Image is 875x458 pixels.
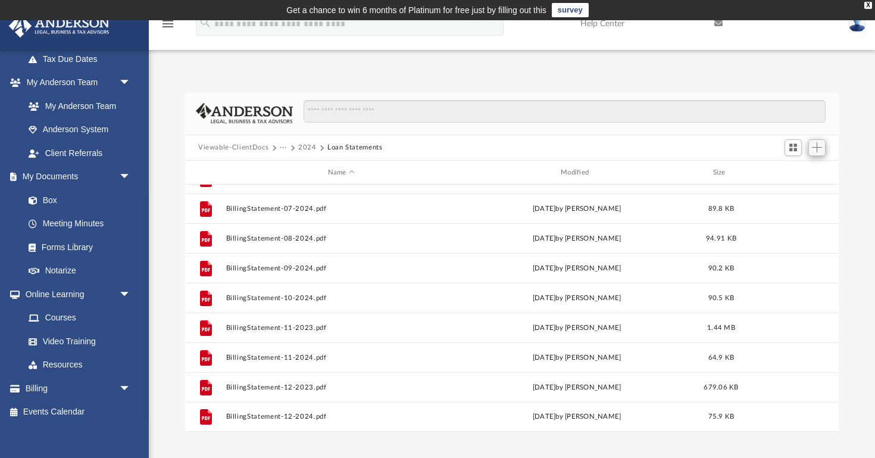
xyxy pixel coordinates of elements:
a: Forms Library [17,235,137,259]
a: Notarize [17,259,143,283]
span: arrow_drop_down [119,282,143,307]
button: Add [808,139,826,156]
div: [DATE] by [PERSON_NAME] [462,204,692,214]
button: BillingStatement-08-2024.pdf [226,235,457,242]
span: 94.91 KB [706,235,736,242]
button: BillingStatement-12-2023.pdf [226,384,457,391]
span: 679.06 KB [704,384,738,391]
a: Events Calendar [8,400,149,424]
span: 90.5 KB [708,295,735,301]
div: [DATE] by [PERSON_NAME] [462,323,692,334]
div: grid [185,185,839,432]
button: ··· [280,142,287,153]
div: Modified [461,167,692,178]
span: 1.44 MB [707,325,735,331]
a: Online Learningarrow_drop_down [8,282,143,306]
a: Billingarrow_drop_down [8,376,149,400]
div: id [190,167,220,178]
button: BillingStatement-11-2023.pdf [226,324,457,332]
button: BillingStatement-09-2024.pdf [226,264,457,272]
span: arrow_drop_down [119,376,143,401]
div: close [864,2,872,9]
span: 90.2 KB [708,265,735,272]
a: Box [17,188,137,212]
input: Search files and folders [304,100,826,123]
a: My Documentsarrow_drop_down [8,165,143,189]
button: 2024 [298,142,317,153]
a: Resources [17,353,143,377]
a: Video Training [17,329,137,353]
div: [DATE] by [PERSON_NAME] [462,233,692,244]
button: BillingStatement-12-2024.pdf [226,413,457,421]
div: [DATE] by [PERSON_NAME] [462,293,692,304]
i: search [199,16,212,29]
div: Size [698,167,745,178]
a: My Anderson Team [17,94,137,118]
button: BillingStatement-07-2024.pdf [226,205,457,213]
div: [DATE] by [PERSON_NAME] [462,353,692,363]
span: arrow_drop_down [119,71,143,95]
i: menu [161,17,175,31]
div: [DATE] by [PERSON_NAME] [462,412,692,423]
a: Meeting Minutes [17,212,143,236]
button: Switch to Grid View [785,139,802,156]
span: 64.9 KB [708,354,735,361]
div: [DATE] by [PERSON_NAME] [462,263,692,274]
span: arrow_drop_down [119,165,143,189]
button: Viewable-ClientDocs [198,142,268,153]
img: Anderson Advisors Platinum Portal [5,14,113,38]
div: [DATE] by [PERSON_NAME] [462,382,692,393]
div: Get a chance to win 6 months of Platinum for free just by filling out this [286,3,546,17]
button: Loan Statements [327,142,383,153]
a: Tax Due Dates [17,47,149,71]
a: survey [552,3,589,17]
a: Anderson System [17,118,143,142]
div: Name [226,167,457,178]
a: Client Referrals [17,141,143,165]
a: My Anderson Teamarrow_drop_down [8,71,143,95]
span: 89.8 KB [708,205,735,212]
button: BillingStatement-10-2024.pdf [226,294,457,302]
div: id [750,167,833,178]
img: User Pic [848,15,866,32]
a: menu [161,23,175,31]
span: 75.9 KB [708,414,735,420]
button: BillingStatement-11-2024.pdf [226,354,457,362]
a: Courses [17,306,143,330]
